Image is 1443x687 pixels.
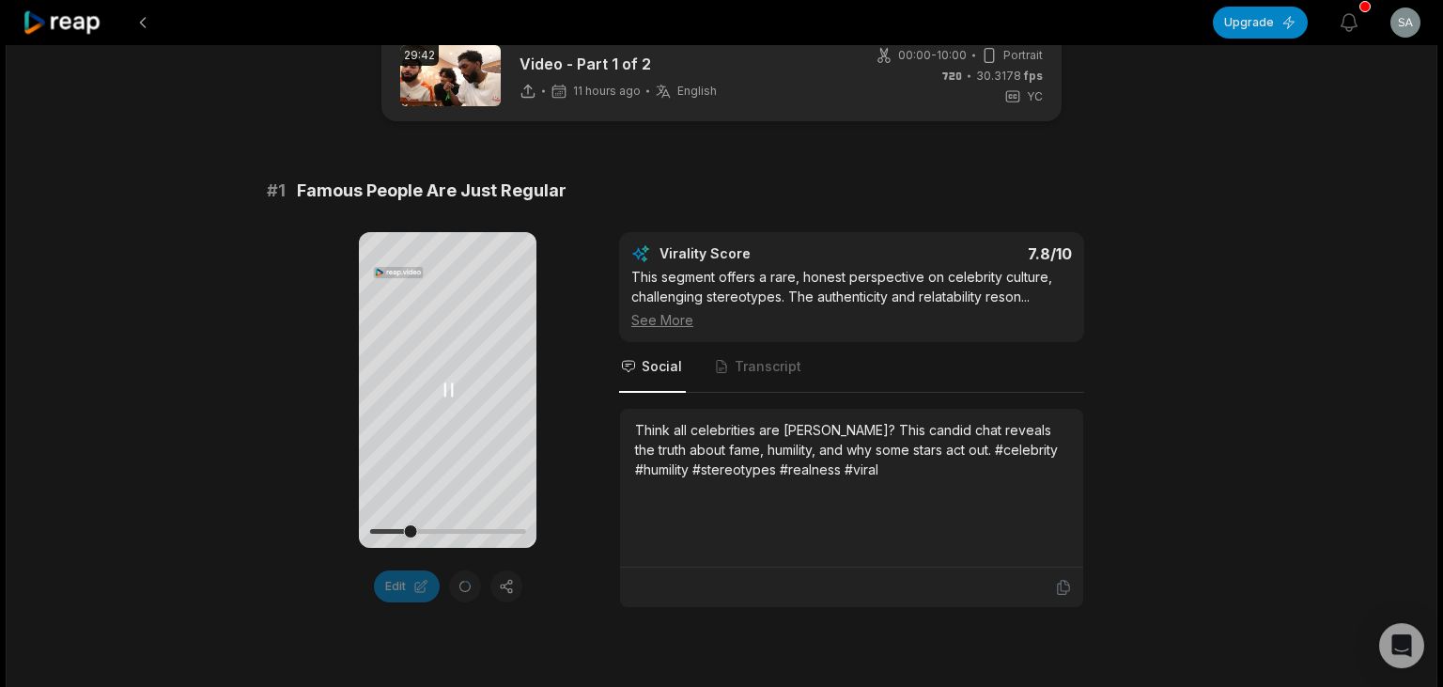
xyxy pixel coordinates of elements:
[267,178,286,204] span: # 1
[1379,623,1424,668] div: Open Intercom Messenger
[573,84,641,99] span: 11 hours ago
[520,53,717,75] p: Video - Part 1 of 2
[635,420,1068,479] div: Think all celebrities are [PERSON_NAME]? This candid chat reveals the truth about fame, humility,...
[898,47,967,64] span: 00:00 - 10:00
[659,244,861,263] div: Virality Score
[631,310,1072,330] div: See More
[871,244,1073,263] div: 7.8 /10
[1213,7,1308,39] button: Upgrade
[297,178,566,204] span: Famous People Are Just Regular
[976,68,1043,85] span: 30.3178
[677,84,717,99] span: English
[1003,47,1043,64] span: Portrait
[631,267,1072,330] div: This segment offers a rare, honest perspective on celebrity culture, challenging stereotypes. The...
[1027,88,1043,105] span: YC
[735,357,801,376] span: Transcript
[1024,69,1043,83] span: fps
[400,45,439,66] div: 29:42
[374,570,440,602] button: Edit
[642,357,682,376] span: Social
[619,342,1084,393] nav: Tabs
